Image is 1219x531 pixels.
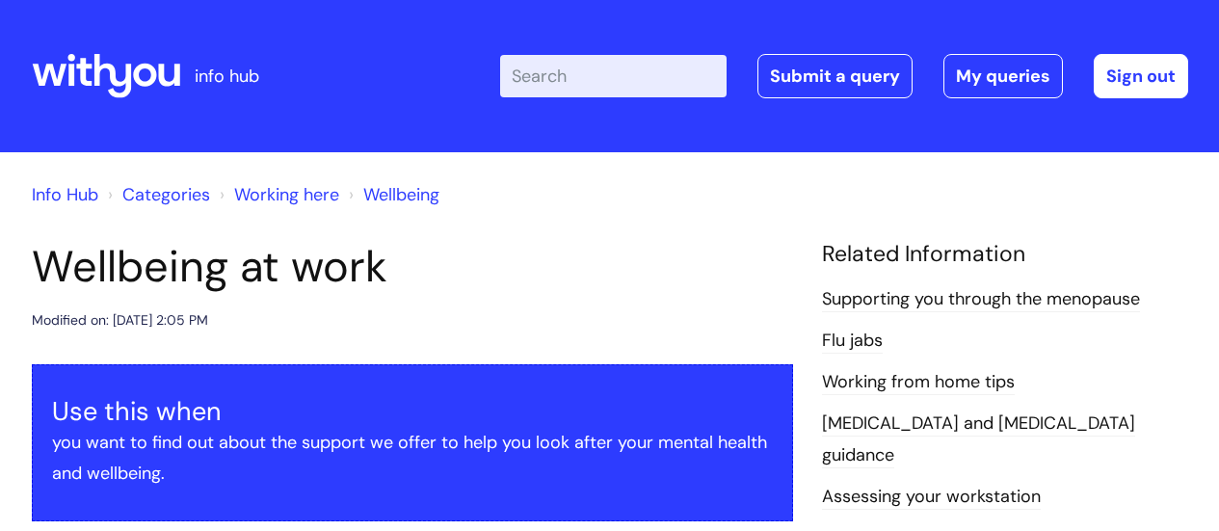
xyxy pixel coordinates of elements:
a: Flu jabs [822,329,883,354]
input: Search [500,55,727,97]
h1: Wellbeing at work [32,241,793,293]
a: Categories [122,183,210,206]
a: Working here [234,183,339,206]
a: Working from home tips [822,370,1015,395]
a: Submit a query [757,54,913,98]
p: info hub [195,61,259,92]
h4: Related Information [822,241,1188,268]
a: My queries [943,54,1063,98]
a: Sign out [1094,54,1188,98]
a: Supporting you through the menopause [822,287,1140,312]
li: Solution home [103,179,210,210]
div: | - [500,54,1188,98]
a: [MEDICAL_DATA] and [MEDICAL_DATA] guidance [822,412,1135,467]
p: you want to find out about the support we offer to help you look after your mental health and wel... [52,427,773,490]
a: Assessing your workstation [822,485,1041,510]
a: Info Hub [32,183,98,206]
h3: Use this when [52,396,773,427]
div: Modified on: [DATE] 2:05 PM [32,308,208,332]
li: Wellbeing [344,179,439,210]
a: Wellbeing [363,183,439,206]
li: Working here [215,179,339,210]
